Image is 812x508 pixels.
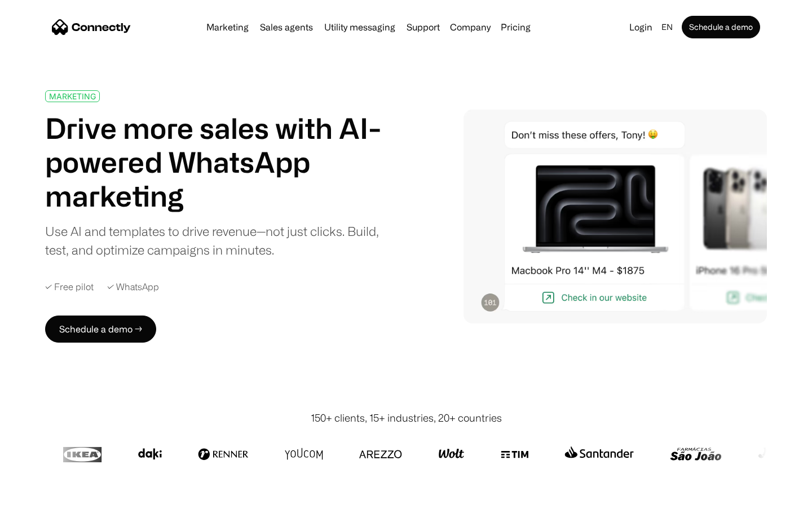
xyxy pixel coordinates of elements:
[682,16,760,38] a: Schedule a demo
[11,487,68,504] aside: Language selected: English
[45,111,394,213] h1: Drive more sales with AI-powered WhatsApp marketing
[107,282,159,292] div: ✓ WhatsApp
[45,222,394,259] div: Use AI and templates to drive revenue—not just clicks. Build, test, and optimize campaigns in min...
[49,92,96,100] div: MARKETING
[202,23,253,32] a: Marketing
[402,23,444,32] a: Support
[450,19,491,35] div: Company
[45,316,156,343] a: Schedule a demo →
[496,23,535,32] a: Pricing
[661,19,673,35] div: en
[45,282,94,292] div: ✓ Free pilot
[255,23,317,32] a: Sales agents
[311,410,502,426] div: 150+ clients, 15+ industries, 20+ countries
[625,19,657,35] a: Login
[320,23,400,32] a: Utility messaging
[23,488,68,504] ul: Language list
